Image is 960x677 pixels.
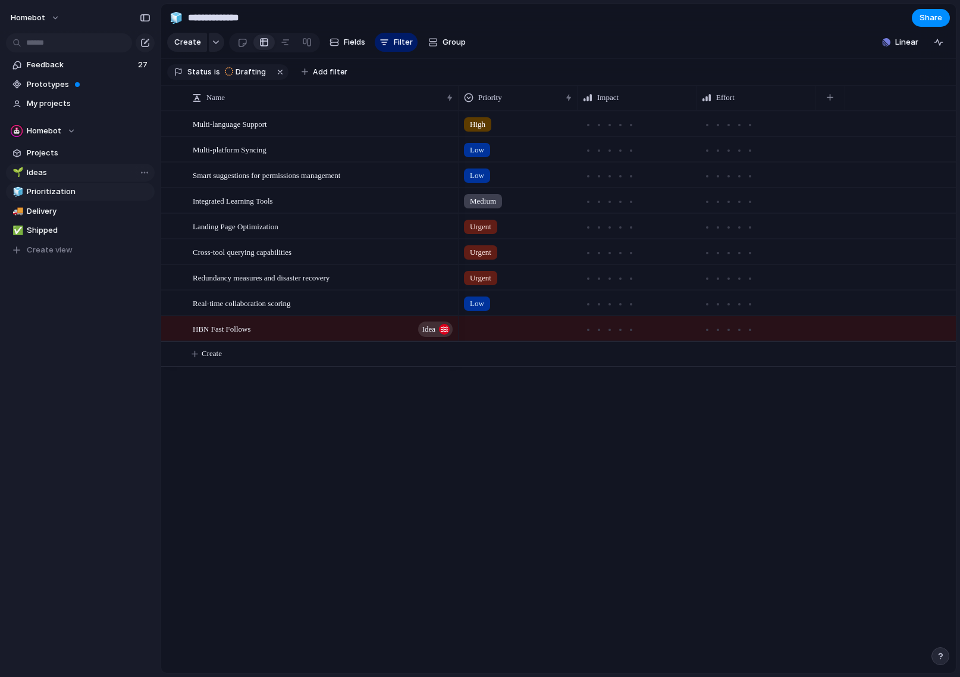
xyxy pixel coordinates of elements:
span: Homebot [27,125,61,137]
div: 🌱 [12,166,21,179]
button: Idea [418,322,453,337]
span: HBN Fast Follows [193,322,251,335]
button: 🧊 [167,8,186,27]
button: 🚚 [11,205,23,217]
button: 🧊 [11,186,23,198]
span: Group [443,36,466,48]
a: ✅Shipped [6,221,155,239]
span: Medium [470,195,496,207]
div: 🚚 [12,204,21,218]
span: My projects [27,98,150,110]
button: 🌱 [11,167,23,179]
span: Drafting [236,67,266,77]
button: Add filter [294,64,354,80]
button: Drafting [221,65,273,79]
span: Integrated Learning Tools [193,194,273,207]
span: Share [920,12,942,24]
span: Filter [394,36,413,48]
span: Status [187,67,212,77]
button: Create view [6,241,155,259]
a: 🧊Prioritization [6,183,155,201]
span: Effort [716,92,735,104]
button: Fields [325,33,370,52]
span: 27 [138,59,150,71]
span: Urgent [470,221,491,233]
span: Delivery [27,205,150,217]
button: Create [167,33,207,52]
span: is [214,67,220,77]
a: Projects [6,144,155,162]
a: Prototypes [6,76,155,93]
span: Create [174,36,201,48]
span: Landing Page Optimization [193,219,278,233]
span: Low [470,170,484,182]
a: 🚚Delivery [6,202,155,220]
span: Add filter [313,67,347,77]
span: Smart suggestions for permissions management [193,168,340,182]
span: Projects [27,147,150,159]
span: Create [202,348,222,360]
button: Linear [877,33,923,51]
span: Prototypes [27,79,150,91]
span: Shipped [27,224,150,236]
span: Cross-tool querying capabilities [193,245,291,258]
span: Priority [478,92,502,104]
button: Group [422,33,472,52]
span: Feedback [27,59,134,71]
button: Filter [375,33,418,52]
a: 🌱Ideas [6,164,155,182]
span: Name [206,92,225,104]
span: Real-time collaboration scoring [193,296,291,310]
span: Low [470,144,484,156]
button: ✅ [11,224,23,236]
span: Create view [27,244,73,256]
span: Urgent [470,247,491,258]
span: Multi-language Support [193,117,267,130]
span: Impact [597,92,619,104]
a: My projects [6,95,155,113]
span: Urgent [470,272,491,284]
button: Homebot [6,122,155,140]
span: Ideas [27,167,150,179]
span: High [470,118,485,130]
span: Prioritization [27,186,150,198]
div: 🧊 [170,10,183,26]
span: Idea [422,321,435,338]
span: Low [470,298,484,310]
div: ✅ [12,224,21,238]
a: Feedback27 [6,56,155,74]
div: 🧊 [12,185,21,199]
button: Homebot [5,8,66,27]
button: is [212,65,222,79]
span: Linear [895,36,918,48]
button: Share [912,9,950,27]
span: Redundancy measures and disaster recovery [193,270,330,284]
span: Multi-platform Syncing [193,142,266,156]
span: Homebot [11,12,45,24]
span: Fields [344,36,365,48]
